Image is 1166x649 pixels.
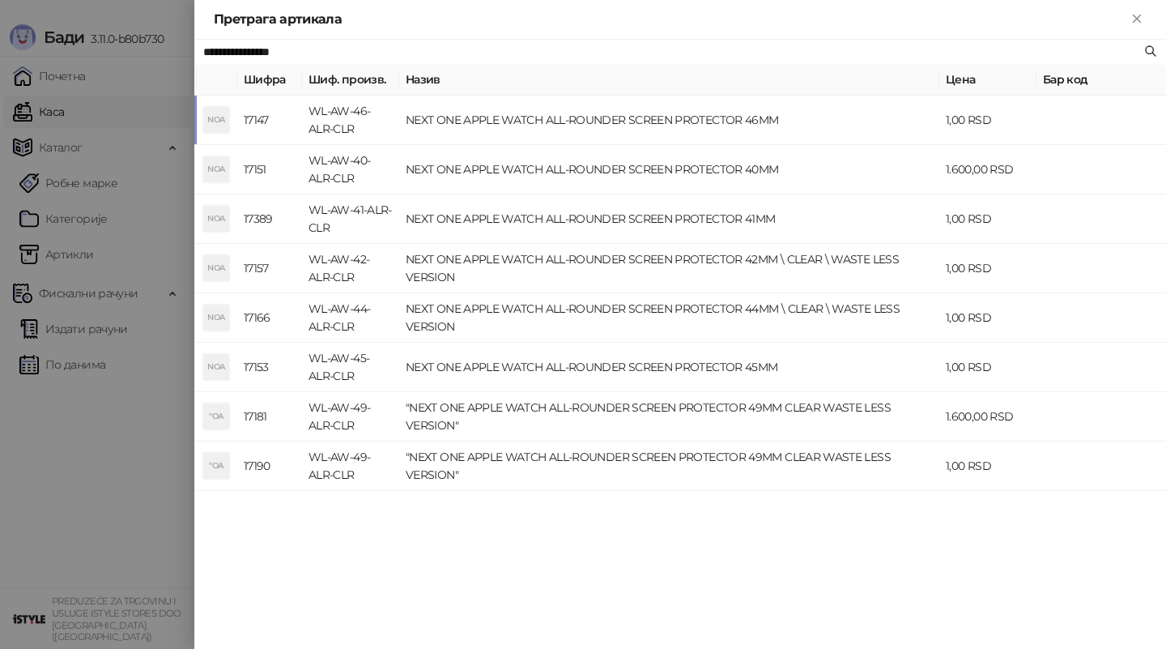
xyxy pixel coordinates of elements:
[399,194,939,244] td: NEXT ONE APPLE WATCH ALL-ROUNDER SCREEN PROTECTOR 41MM
[203,403,229,429] div: "OA
[203,354,229,380] div: NOA
[939,392,1036,442] td: 1.600,00 RSD
[399,442,939,491] td: "NEXT ONE APPLE WATCH ALL-ROUNDER SCREEN PROTECTOR 49MM CLEAR WASTE LESS VERSION"
[1127,10,1147,29] button: Close
[237,244,302,293] td: 17157
[399,145,939,194] td: NEXT ONE APPLE WATCH ALL-ROUNDER SCREEN PROTECTOR 40MM
[302,96,399,145] td: WL-AW-46-ALR-CLR
[399,64,939,96] th: Назив
[302,293,399,343] td: WL-AW-44-ALR-CLR
[399,96,939,145] td: NEXT ONE APPLE WATCH ALL-ROUNDER SCREEN PROTECTOR 46MM
[939,293,1036,343] td: 1,00 RSD
[939,96,1036,145] td: 1,00 RSD
[237,293,302,343] td: 17166
[399,244,939,293] td: NEXT ONE APPLE WATCH ALL-ROUNDER SCREEN PROTECTOR 42MM \ CLEAR \ WASTE LESS VERSION
[302,244,399,293] td: WL-AW-42-ALR-CLR
[203,305,229,331] div: NOA
[237,145,302,194] td: 17151
[939,442,1036,491] td: 1,00 RSD
[203,206,229,232] div: NOA
[237,96,302,145] td: 17147
[399,392,939,442] td: "NEXT ONE APPLE WATCH ALL-ROUNDER SCREEN PROTECTOR 49MM CLEAR WASTE LESS VERSION"
[399,343,939,392] td: NEXT ONE APPLE WATCH ALL-ROUNDER SCREEN PROTECTOR 45MM
[237,64,302,96] th: Шифра
[237,343,302,392] td: 17153
[302,145,399,194] td: WL-AW-40-ALR-CLR
[302,442,399,491] td: WL-AW-49-ALR-CLR
[939,194,1036,244] td: 1,00 RSD
[203,107,229,133] div: NOA
[939,145,1036,194] td: 1.600,00 RSD
[302,392,399,442] td: WL-AW-49-ALR-CLR
[939,343,1036,392] td: 1,00 RSD
[214,10,1127,29] div: Претрага артикала
[1036,64,1166,96] th: Бар код
[203,156,229,182] div: NOA
[237,194,302,244] td: 17389
[302,64,399,96] th: Шиф. произв.
[203,453,229,479] div: "OA
[939,244,1036,293] td: 1,00 RSD
[237,392,302,442] td: 17181
[203,255,229,281] div: NOA
[237,442,302,491] td: 17190
[302,194,399,244] td: WL-AW-41-ALR-CLR
[399,293,939,343] td: NEXT ONE APPLE WATCH ALL-ROUNDER SCREEN PROTECTOR 44MM \ CLEAR \ WASTE LESS VERSION
[939,64,1036,96] th: Цена
[302,343,399,392] td: WL-AW-45-ALR-CLR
